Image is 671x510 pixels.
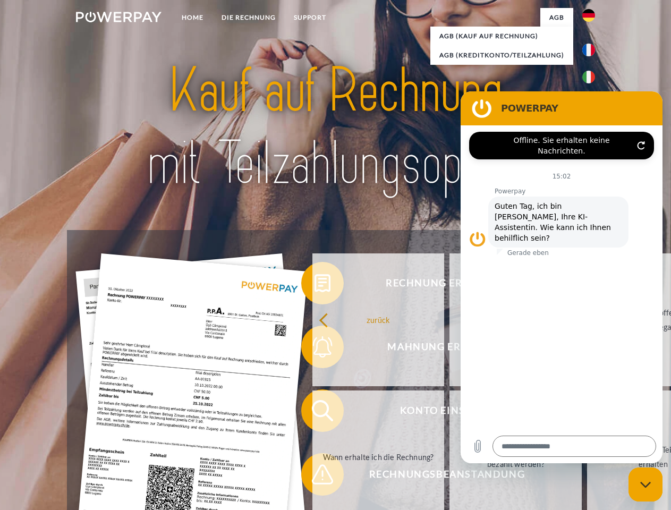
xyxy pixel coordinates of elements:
a: SUPPORT [285,8,335,27]
iframe: Schaltfläche zum Öffnen des Messaging-Fensters; Konversation läuft [628,467,662,501]
img: logo-powerpay-white.svg [76,12,162,22]
div: Warum habe ich eine Rechnung erhalten? [456,305,575,334]
div: Bis wann muss die Rechnung bezahlt werden? [456,443,575,471]
img: fr [582,44,595,56]
button: Rechnungsbeanstandung [301,453,577,496]
button: Mahnung erhalten? [301,326,577,368]
div: Wann erhalte ich die Rechnung? [319,449,438,464]
a: DIE RECHNUNG [213,8,285,27]
iframe: Messaging-Fenster [461,91,662,463]
img: de [582,9,595,22]
button: Rechnung erhalten? [301,262,577,304]
a: AGB (Kauf auf Rechnung) [430,27,573,46]
a: AGB (Kreditkonto/Teilzahlung) [430,46,573,65]
img: title-powerpay_de.svg [101,51,570,203]
img: it [582,71,595,83]
a: Home [173,8,213,27]
div: zurück [319,312,438,327]
button: Konto einsehen [301,389,577,432]
a: agb [540,8,573,27]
